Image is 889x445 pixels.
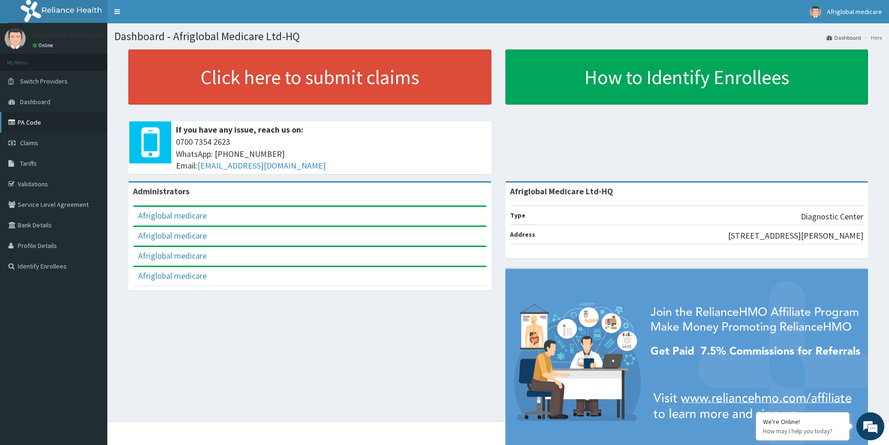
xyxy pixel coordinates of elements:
a: Dashboard [826,34,861,42]
span: Afriglobal medicare [827,7,882,16]
img: User Image [5,28,26,49]
span: Claims [20,139,38,147]
strong: Afriglobal Medicare Ltd-HQ [510,186,613,197]
span: Switch Providers [20,77,68,85]
span: Dashboard [20,98,50,106]
a: How to Identify Enrollees [505,49,868,105]
a: Online [33,42,55,49]
a: [EMAIL_ADDRESS][DOMAIN_NAME] [197,160,326,171]
a: Afriglobal medicare [138,270,207,281]
span: 0700 7354 2623 WhatsApp: [PHONE_NUMBER] Email: [176,136,487,172]
p: Diagnostic Center [801,211,863,223]
b: Type [510,211,525,219]
li: Here [862,34,882,42]
img: User Image [810,6,821,18]
a: Afriglobal medicare [138,250,207,261]
b: Administrators [133,186,189,197]
b: Address [510,230,535,239]
b: If you have any issue, reach us on: [176,124,303,135]
p: [STREET_ADDRESS][PERSON_NAME] [728,230,863,242]
p: Afriglobal medicare [33,30,104,39]
h1: Dashboard - Afriglobal Medicare Ltd-HQ [114,30,882,42]
p: How may I help you today? [763,427,842,435]
a: Click here to submit claims [128,49,491,105]
div: We're Online! [763,417,842,426]
span: Tariffs [20,159,37,168]
a: Afriglobal medicare [138,230,207,241]
a: Afriglobal medicare [138,210,207,221]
